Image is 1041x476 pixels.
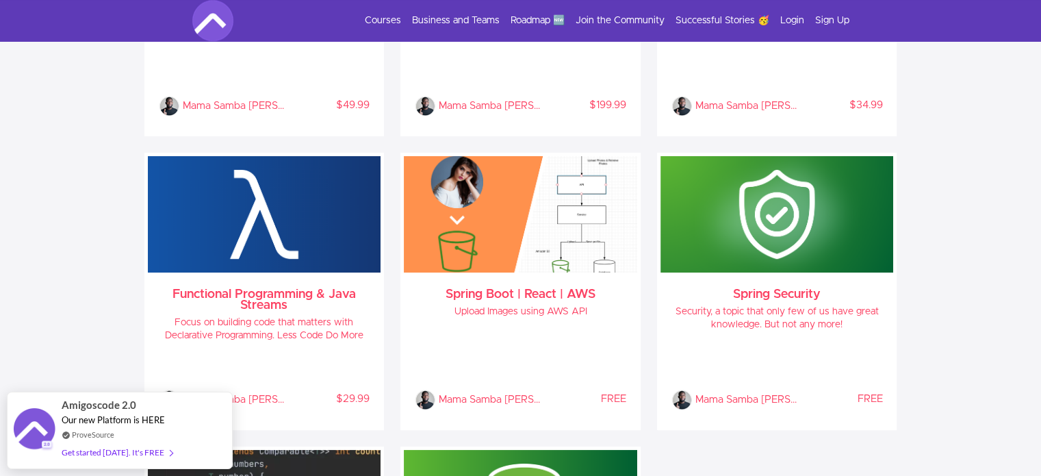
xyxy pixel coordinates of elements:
[439,96,541,116] p: Mama Samba Braima Nelson
[415,96,435,116] img: Mama Samba Braima Nelson
[676,14,769,27] a: Successful Stories 🥳
[72,429,114,440] a: ProveSource
[159,96,179,116] img: Mama Samba Braima Nelson
[159,316,370,342] h4: Focus on building code that matters with Declarative Programming. Less Code Do More
[62,444,172,460] div: Get started [DATE]. It's FREE
[695,96,798,116] p: Mama Samba Braima Nelson
[365,14,401,27] a: Courses
[798,99,882,112] p: $34.99
[14,408,55,453] img: provesource social proof notification image
[412,14,500,27] a: Business and Teams
[159,289,370,311] h3: Functional Programming & Java Streams
[798,392,882,406] p: FREE
[671,390,692,410] img: Mama Samba Braima Nelson
[183,96,285,116] p: Mama Samba Braima Nelson
[183,390,285,410] p: Mama Samba Braima Nelson
[541,392,626,406] p: FREE
[671,96,692,116] img: Mama Samba Braima Nelson
[148,156,381,273] img: NpCWOxTKSoeCMiG3mOqy_functional-programming.png
[148,156,381,427] a: Functional Programming & Java Streams Focus on building code that matters with Declarative Progra...
[404,156,637,427] a: Spring Boot | React | AWS Upload Images using AWS API Mama Samba Braima Nelson Mama Samba [PERSON...
[780,14,804,27] a: Login
[541,99,626,112] p: $199.99
[511,14,565,27] a: Roadmap 🆕
[159,390,179,410] img: Mama Samba Braima Nelson
[62,414,165,425] span: Our new Platform is HERE
[62,397,136,413] span: Amigoscode 2.0
[815,14,849,27] a: Sign Up
[671,305,883,331] h4: Security, a topic that only few of us have great knowledge. But not any more!
[671,289,883,300] h3: Spring Security
[660,156,894,273] img: UWI80IYQAiQm0q2AmQVA_spring-security.png
[439,390,541,410] p: Mama Samba Braima Nelson
[285,99,370,112] p: $49.99
[415,289,626,300] h3: Spring Boot | React | AWS
[404,156,637,273] img: JJHN2kDRQRGmeq9Xt6Lz_amazon+s3+image+upload+%281%29.png
[576,14,665,27] a: Join the Community
[415,390,435,410] img: Mama Samba Braima Nelson
[660,156,894,427] a: Spring Security Security, a topic that only few of us have great knowledge. But not any more! Mam...
[695,390,798,410] p: Mama Samba Braima Nelson
[415,305,626,318] h4: Upload Images using AWS API
[285,392,370,406] p: $29.99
